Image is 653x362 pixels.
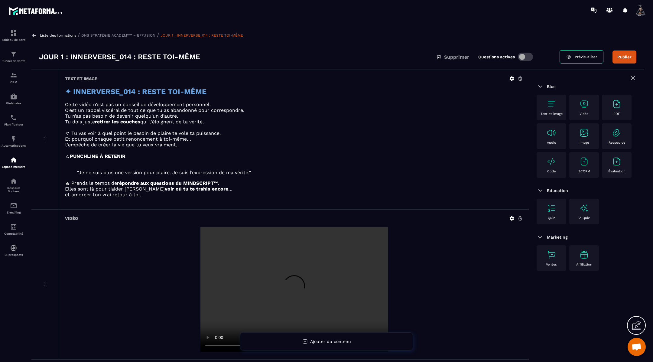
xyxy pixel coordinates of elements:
[547,169,556,173] p: Code
[580,141,589,145] p: Image
[537,83,544,90] img: arrow-down
[65,119,523,125] p: Tu dois juste qui t’éloignent de ta vérité.
[546,263,557,266] p: Ventes
[39,52,200,62] h3: JOUR 1 : INNERVERSE_014 : RESTE TOI-MÊME
[612,128,622,138] img: text-image no-wra
[2,144,26,147] p: Automatisations
[579,203,589,213] img: text-image
[575,55,597,59] span: Prévisualiser
[547,128,556,138] img: text-image no-wra
[609,141,625,145] p: Ressource
[537,187,544,194] img: arrow-down
[10,202,17,209] img: email
[161,33,243,38] a: JOUR 1 : INNERVERSE_014 : RESTE TOI-MÊME
[2,67,26,88] a: formationformationCRM
[65,76,97,81] h6: Text et image
[547,203,556,213] img: text-image no-wra
[65,107,523,113] p: C’est un rappel viscéral de tout ce que tu as abandonné pour correspondre.
[548,216,555,220] p: Quiz
[547,84,556,89] span: Bloc
[65,87,206,96] strong: ✦ INNERVERSE_014 : RESTE TOI-MÊME
[10,156,17,164] img: automations
[10,114,17,121] img: scheduler
[478,54,515,59] label: Questions actives
[65,130,523,136] p: 🜄 Tu vas voir à quel point le besoin de plaire te vole ta puissance.
[580,112,589,116] p: Vidéo
[579,250,589,259] img: text-image
[77,170,511,175] blockquote: “Je ne suis plus une version pour plaire. Je suis l’expression de ma vérité.”
[2,25,26,46] a: formationformationTableau de bord
[65,102,523,107] p: Cette vidéo n’est pas un conseil de développement personnel.
[578,216,590,220] p: IA Quiz
[2,173,26,197] a: social-networksocial-networkRéseaux Sociaux
[2,211,26,214] p: E-mailing
[579,99,589,109] img: text-image no-wra
[2,88,26,109] a: automationsautomationsWebinaire
[547,157,556,166] img: text-image no-wra
[547,188,568,193] span: Education
[65,216,78,221] h6: Vidéo
[612,157,622,166] img: text-image no-wra
[547,235,568,240] span: Marketing
[2,165,26,168] p: Espace membre
[2,109,26,131] a: schedulerschedulerPlanificateur
[2,46,26,67] a: formationformationTunnel de vente
[2,253,26,256] p: IA prospects
[2,197,26,219] a: emailemailE-mailing
[70,153,125,159] strong: PUNCHLINE À RETENIR
[40,33,76,38] a: Liste des formations
[2,232,26,235] p: Comptabilité
[78,32,80,38] span: /
[547,99,556,109] img: text-image no-wra
[10,244,17,252] img: automations
[65,142,523,148] p: t’empêche de créer la vie que tu veux vraiment.
[10,51,17,58] img: formation
[578,169,590,173] p: SCORM
[444,54,469,60] span: Supprimer
[2,59,26,63] p: Tunnel de vente
[2,38,26,41] p: Tableau de bord
[81,33,155,38] a: DHS STRATÉGIE ACADEMY™ – EFFUSION
[560,50,603,64] a: Prévisualiser
[10,223,17,230] img: accountant
[10,178,17,185] img: social-network
[579,128,589,138] img: text-image no-wra
[10,72,17,79] img: formation
[2,152,26,173] a: automationsautomationsEspace membre
[65,192,523,197] p: et amorcer ton vrai retour à toi.
[310,339,351,344] span: Ajouter du contenu
[628,338,646,356] a: Ouvrir le chat
[579,157,589,166] img: text-image no-wra
[576,263,592,266] p: Affiliation
[10,135,17,142] img: automations
[547,141,556,145] p: Audio
[65,113,523,119] p: Tu n’as pas besoin de devenir quelqu’un d’autre.
[95,119,140,125] strong: retirer les couches
[157,32,159,38] span: /
[2,131,26,152] a: automationsautomationsAutomatisations
[547,250,556,259] img: text-image no-wra
[2,186,26,193] p: Réseaux Sociaux
[613,112,620,116] p: PDF
[541,112,563,116] p: Text et image
[612,51,636,64] button: Publier
[2,80,26,84] p: CRM
[2,102,26,105] p: Webinaire
[165,186,228,192] strong: voir où tu te trahis encore
[65,180,523,186] p: 🜁 Prends le temps de .
[10,29,17,37] img: formation
[65,153,523,159] p: 🜂
[10,93,17,100] img: automations
[2,219,26,240] a: accountantaccountantComptabilité
[612,99,622,109] img: text-image no-wra
[8,5,63,16] img: logo
[65,136,523,142] p: Et pourquoi chaque petit renoncement à toi-même…
[65,186,523,192] p: Elles sont là pour t’aider [PERSON_NAME] …
[608,169,625,173] p: Évaluation
[537,233,544,241] img: arrow-down
[117,180,218,186] strong: répondre aux questions du MINDSCRIPT™
[2,123,26,126] p: Planificateur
